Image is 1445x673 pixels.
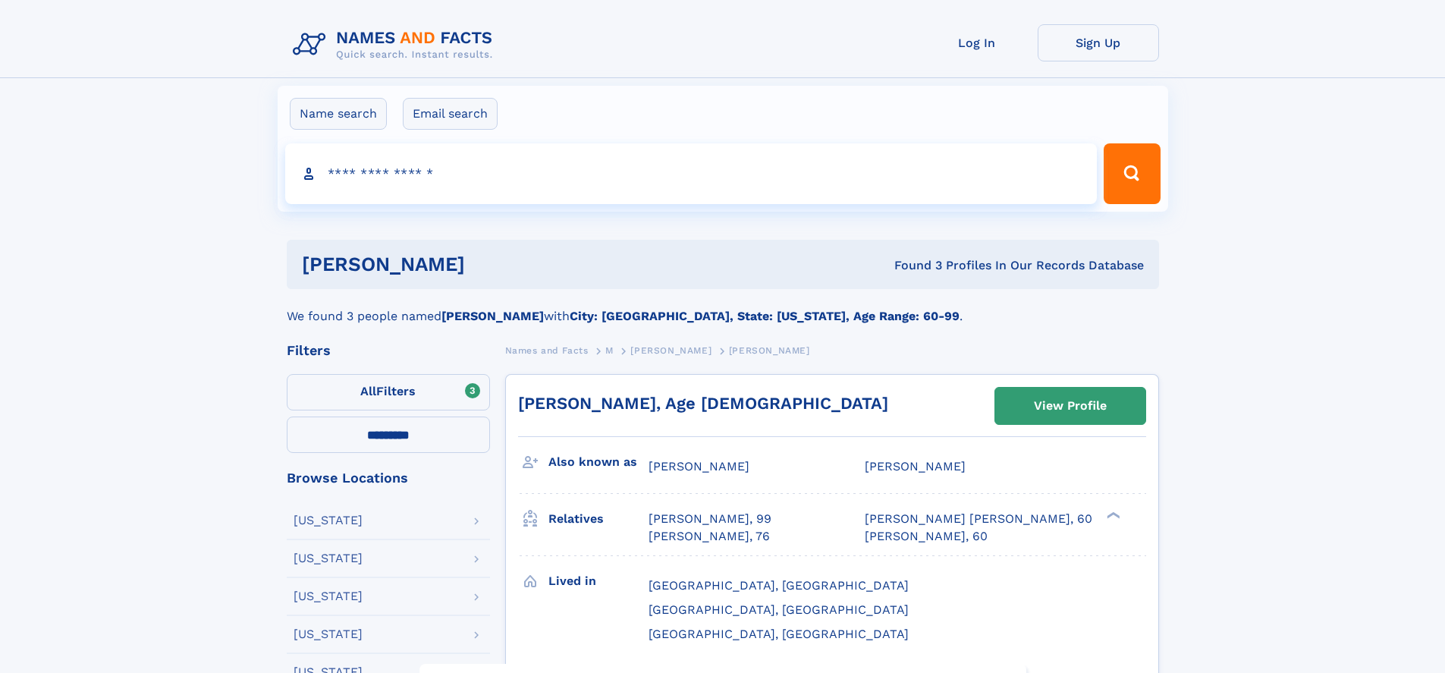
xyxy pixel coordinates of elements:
div: Browse Locations [287,471,490,485]
a: Names and Facts [505,341,589,360]
img: Logo Names and Facts [287,24,505,65]
a: [PERSON_NAME] [630,341,712,360]
a: [PERSON_NAME], 99 [649,511,771,527]
div: Filters [287,344,490,357]
span: [PERSON_NAME] [630,345,712,356]
label: Email search [403,98,498,130]
span: [PERSON_NAME] [865,459,966,473]
button: Search Button [1104,143,1160,204]
a: View Profile [995,388,1145,424]
span: [GEOGRAPHIC_DATA], [GEOGRAPHIC_DATA] [649,627,909,641]
a: [PERSON_NAME], 76 [649,528,770,545]
span: [GEOGRAPHIC_DATA], [GEOGRAPHIC_DATA] [649,602,909,617]
h3: Lived in [548,568,649,594]
span: All [360,384,376,398]
div: View Profile [1034,388,1107,423]
div: [US_STATE] [294,590,363,602]
span: [GEOGRAPHIC_DATA], [GEOGRAPHIC_DATA] [649,578,909,593]
span: [PERSON_NAME] [729,345,810,356]
h1: [PERSON_NAME] [302,255,680,274]
div: ❯ [1103,511,1121,520]
div: [US_STATE] [294,552,363,565]
div: [US_STATE] [294,628,363,640]
a: M [605,341,614,360]
div: We found 3 people named with . [287,289,1159,325]
span: [PERSON_NAME] [649,459,749,473]
h3: Also known as [548,449,649,475]
span: M [605,345,614,356]
label: Name search [290,98,387,130]
h3: Relatives [548,506,649,532]
a: Log In [916,24,1038,61]
input: search input [285,143,1098,204]
a: [PERSON_NAME], Age [DEMOGRAPHIC_DATA] [518,394,888,413]
a: [PERSON_NAME], 60 [865,528,988,545]
div: [US_STATE] [294,514,363,527]
div: Found 3 Profiles In Our Records Database [680,257,1144,274]
label: Filters [287,374,490,410]
b: [PERSON_NAME] [441,309,544,323]
a: [PERSON_NAME] [PERSON_NAME], 60 [865,511,1092,527]
b: City: [GEOGRAPHIC_DATA], State: [US_STATE], Age Range: 60-99 [570,309,960,323]
a: Sign Up [1038,24,1159,61]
